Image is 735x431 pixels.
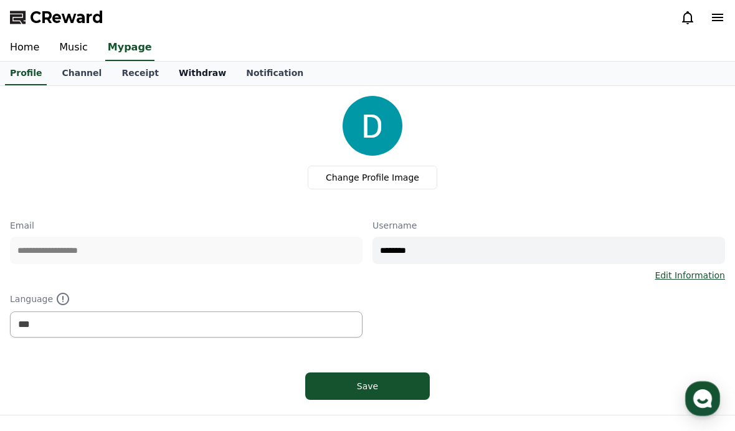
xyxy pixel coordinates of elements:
[184,346,215,356] span: Settings
[49,35,98,61] a: Music
[169,62,236,85] a: Withdraw
[30,7,103,27] span: CReward
[236,62,313,85] a: Notification
[111,62,169,85] a: Receipt
[161,328,239,359] a: Settings
[5,62,47,85] a: Profile
[655,269,725,282] a: Edit Information
[105,35,154,61] a: Mypage
[52,62,111,85] a: Channel
[4,328,82,359] a: Home
[305,372,430,400] button: Save
[10,219,363,232] p: Email
[82,328,161,359] a: Messages
[330,380,405,392] div: Save
[372,219,725,232] p: Username
[103,347,140,357] span: Messages
[10,291,363,306] p: Language
[10,7,103,27] a: CReward
[32,346,54,356] span: Home
[308,166,437,189] label: Change Profile Image
[343,96,402,156] img: profile_image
